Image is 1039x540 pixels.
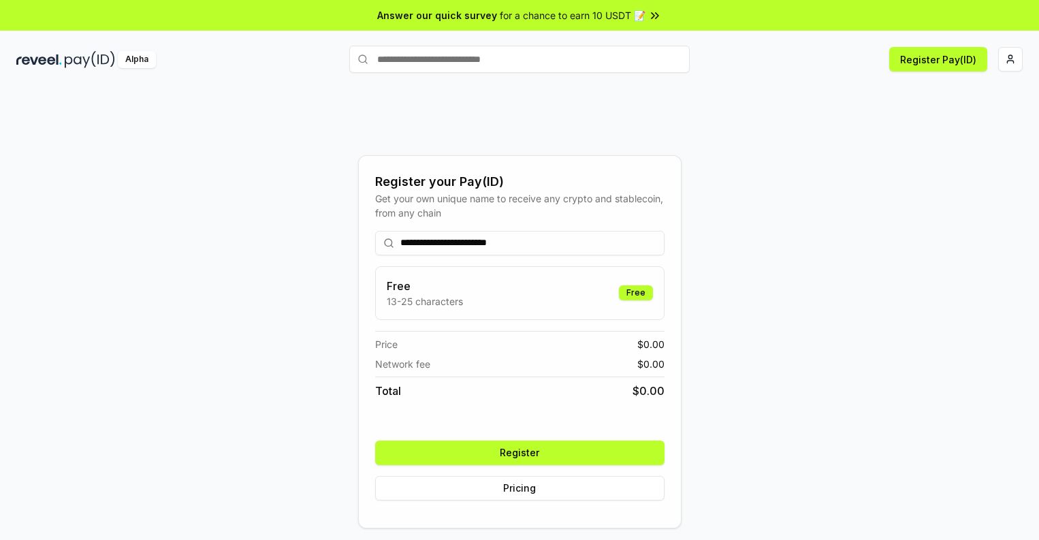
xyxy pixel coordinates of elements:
[375,337,398,351] span: Price
[118,51,156,68] div: Alpha
[375,383,401,399] span: Total
[16,51,62,68] img: reveel_dark
[65,51,115,68] img: pay_id
[375,172,665,191] div: Register your Pay(ID)
[375,191,665,220] div: Get your own unique name to receive any crypto and stablecoin, from any chain
[889,47,987,72] button: Register Pay(ID)
[619,285,653,300] div: Free
[633,383,665,399] span: $ 0.00
[500,8,645,22] span: for a chance to earn 10 USDT 📝
[375,357,430,371] span: Network fee
[375,441,665,465] button: Register
[377,8,497,22] span: Answer our quick survey
[375,476,665,501] button: Pricing
[387,278,463,294] h3: Free
[637,337,665,351] span: $ 0.00
[637,357,665,371] span: $ 0.00
[387,294,463,308] p: 13-25 characters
